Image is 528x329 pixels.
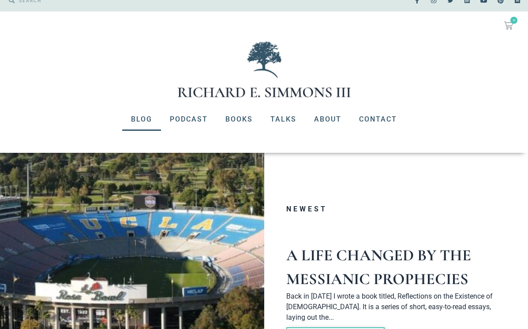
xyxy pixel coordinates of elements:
a: Contact [350,108,406,131]
h3: Newest [286,206,511,213]
a: About [305,108,350,131]
a: A Life Changed by the Messianic Prophecies [286,246,471,288]
p: Back in [DATE] I wrote a book titled, Reflections on the Existence of [DEMOGRAPHIC_DATA]. It is a... [286,291,511,323]
span: 0 [510,17,517,24]
a: Talks [262,108,305,131]
a: Books [217,108,262,131]
a: 0 [494,16,524,35]
a: Blog [122,108,161,131]
a: Podcast [161,108,217,131]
